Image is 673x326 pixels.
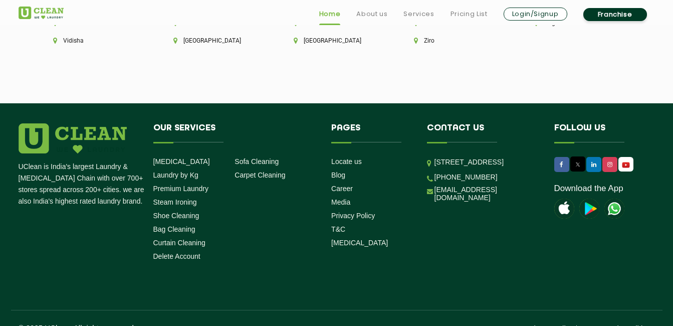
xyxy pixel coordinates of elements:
[579,199,599,219] img: playstoreicon.png
[319,8,341,20] a: Home
[19,123,127,153] img: logo.png
[53,37,139,44] li: Vidisha
[19,7,64,19] img: UClean Laundry and Dry Cleaning
[153,185,209,193] a: Premium Laundry
[235,157,279,166] a: Sofa Cleaning
[331,198,350,206] a: Media
[173,37,260,44] li: [GEOGRAPHIC_DATA]
[331,225,345,233] a: T&C
[153,157,210,166] a: [MEDICAL_DATA]
[604,199,624,219] img: UClean Laundry and Dry Cleaning
[153,198,197,206] a: Steam Ironing
[451,8,488,20] a: Pricing List
[414,37,500,44] li: Ziro
[434,173,498,181] a: [PHONE_NUMBER]
[504,8,567,21] a: Login/Signup
[153,239,205,247] a: Curtain Cleaning
[554,123,642,142] h4: Follow us
[434,186,539,202] a: [EMAIL_ADDRESS][DOMAIN_NAME]
[331,123,412,142] h4: Pages
[554,184,623,194] a: Download the App
[19,161,146,207] p: UClean is India's largest Laundry & [MEDICAL_DATA] Chain with over 700+ stores spread across 200+...
[153,252,200,260] a: Delete Account
[403,8,434,20] a: Services
[153,171,198,179] a: Laundry by Kg
[583,8,647,21] a: Franchise
[427,123,539,142] h4: Contact us
[356,8,387,20] a: About us
[153,225,195,233] a: Bag Cleaning
[331,185,353,193] a: Career
[619,159,632,170] img: UClean Laundry and Dry Cleaning
[434,156,539,168] p: [STREET_ADDRESS]
[235,171,285,179] a: Carpet Cleaning
[331,212,375,220] a: Privacy Policy
[331,157,362,166] a: Locate us
[331,171,345,179] a: Blog
[554,199,574,219] img: apple-icon.png
[331,239,388,247] a: [MEDICAL_DATA]
[153,212,199,220] a: Shoe Cleaning
[294,37,380,44] li: [GEOGRAPHIC_DATA]
[153,123,317,142] h4: Our Services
